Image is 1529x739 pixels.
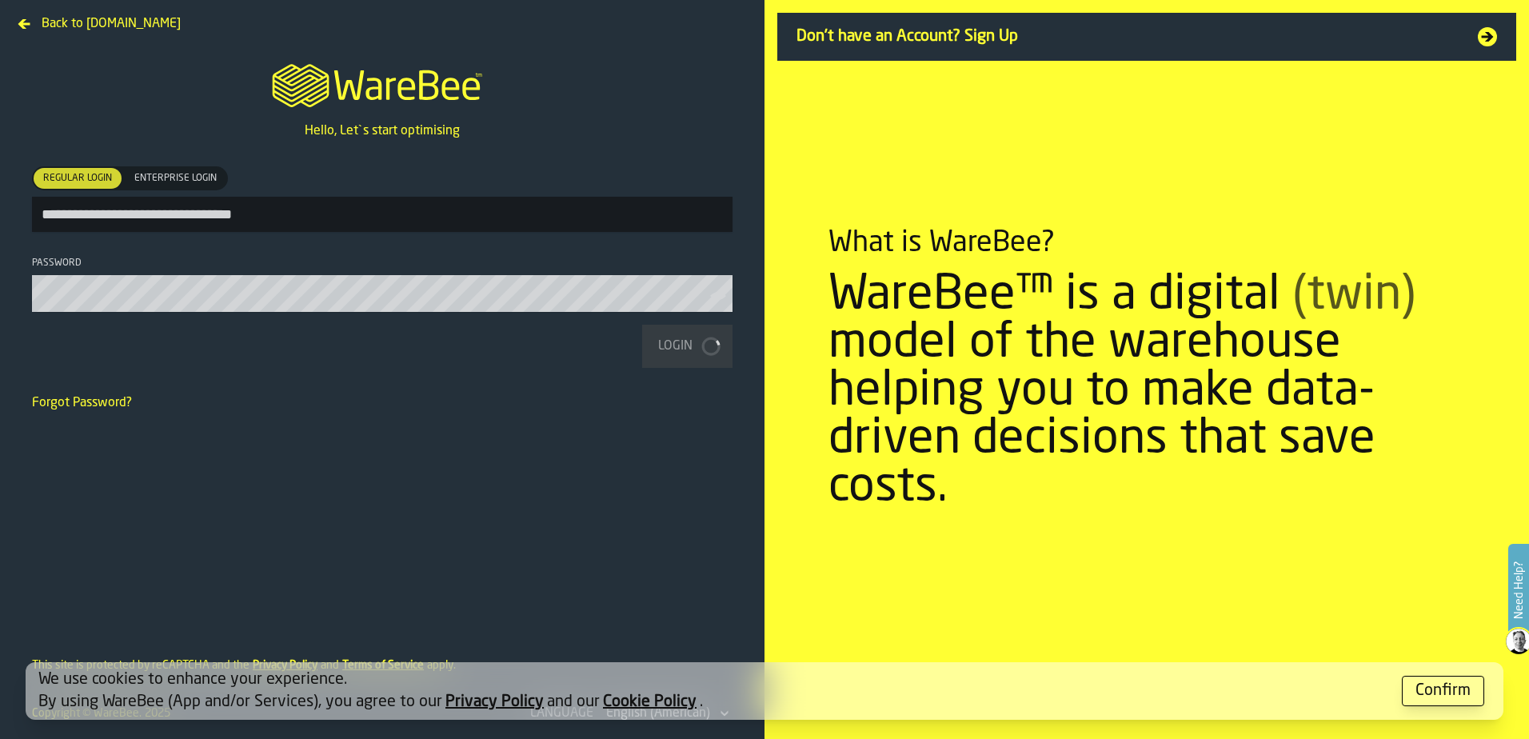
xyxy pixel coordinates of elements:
label: button-switch-multi-Enterprise Login [123,166,228,190]
label: button-switch-multi-Regular Login [32,166,123,190]
div: We use cookies to enhance your experience. By using WareBee (App and/or Services), you agree to o... [38,669,1389,713]
span: Enterprise Login [128,171,223,186]
a: logo-header [257,45,506,122]
a: Forgot Password? [32,397,132,409]
button: button-toolbar-Password [710,288,729,304]
div: thumb [125,168,226,189]
input: button-toolbar-[object Object] [32,197,733,232]
button: button- [1402,676,1484,706]
div: Confirm [1415,680,1471,702]
span: Don't have an Account? Sign Up [796,26,1459,48]
label: button-toolbar-Password [32,258,733,312]
p: Hello, Let`s start optimising [305,122,460,141]
div: alert-[object Object] [26,662,1503,720]
div: Login [652,337,699,356]
div: thumb [34,168,122,189]
div: What is WareBee? [828,227,1055,259]
span: (twin) [1292,272,1415,320]
input: button-toolbar-Password [32,275,733,312]
a: Privacy Policy [445,694,544,710]
a: Cookie Policy [603,694,697,710]
a: Back to [DOMAIN_NAME] [13,13,187,26]
label: button-toolbar-[object Object] [32,166,733,232]
div: WareBee™ is a digital model of the warehouse helping you to make data-driven decisions that save ... [828,272,1465,512]
span: Regular Login [37,171,118,186]
label: Need Help? [1510,545,1527,635]
div: Password [32,258,733,269]
span: Back to [DOMAIN_NAME] [42,14,181,34]
button: button-Login [642,325,733,368]
a: Don't have an Account? Sign Up [777,13,1516,61]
